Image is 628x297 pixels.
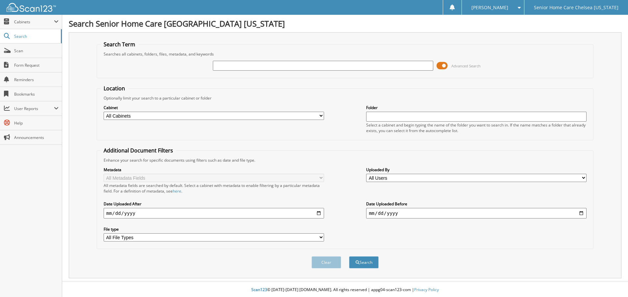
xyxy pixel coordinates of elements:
[14,34,58,39] span: Search
[100,41,138,48] legend: Search Term
[349,256,379,268] button: Search
[104,105,324,110] label: Cabinet
[312,256,341,268] button: Clear
[366,201,587,207] label: Date Uploaded Before
[14,19,54,25] span: Cabinets
[595,265,628,297] iframe: Chat Widget
[366,122,587,133] div: Select a cabinet and begin typing the name of the folder you want to search in. If the name match...
[104,167,324,172] label: Metadata
[173,188,181,194] a: here
[100,157,590,163] div: Enhance your search for specific documents using filters such as date and file type.
[14,106,54,111] span: User Reports
[366,208,587,218] input: end
[69,18,621,29] h1: Search Senior Home Care [GEOGRAPHIC_DATA] [US_STATE]
[104,201,324,207] label: Date Uploaded After
[14,135,59,140] span: Announcements
[100,95,590,101] div: Optionally limit your search to a particular cabinet or folder
[451,63,481,68] span: Advanced Search
[534,6,618,10] span: Senior Home Care Chelsea [US_STATE]
[366,105,587,110] label: Folder
[471,6,508,10] span: [PERSON_NAME]
[104,208,324,218] input: start
[100,51,590,57] div: Searches all cabinets, folders, files, metadata, and keywords
[14,120,59,126] span: Help
[7,3,56,12] img: scan123-logo-white.svg
[414,287,439,292] a: Privacy Policy
[100,147,176,154] legend: Additional Document Filters
[14,62,59,68] span: Form Request
[14,77,59,82] span: Reminders
[104,183,324,194] div: All metadata fields are searched by default. Select a cabinet with metadata to enable filtering b...
[14,91,59,97] span: Bookmarks
[14,48,59,54] span: Scan
[100,85,128,92] legend: Location
[104,226,324,232] label: File type
[251,287,267,292] span: Scan123
[366,167,587,172] label: Uploaded By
